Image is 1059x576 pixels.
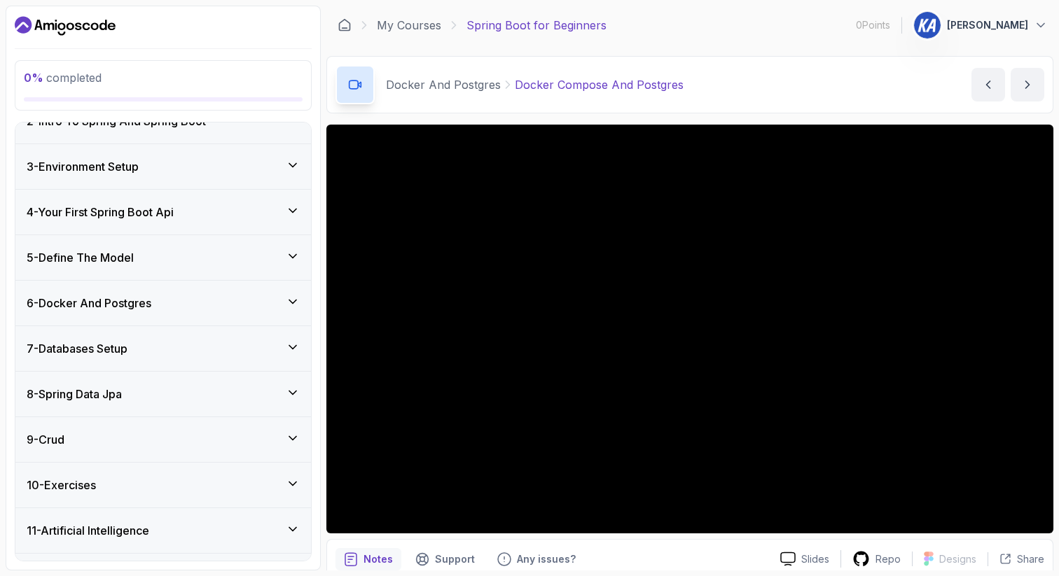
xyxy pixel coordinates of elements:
[15,417,311,462] button: 9-Crud
[15,144,311,189] button: 3-Environment Setup
[856,18,890,32] p: 0 Points
[326,125,1053,533] iframe: 5 - Docker Compose and Postgres
[489,548,584,570] button: Feedback button
[435,552,475,566] p: Support
[24,71,102,85] span: completed
[27,431,64,448] h3: 9 - Crud
[15,508,311,553] button: 11-Artificial Intelligence
[769,552,840,566] a: Slides
[377,17,441,34] a: My Courses
[1011,68,1044,101] button: next content
[947,18,1028,32] p: [PERSON_NAME]
[515,76,684,93] p: Docker Compose And Postgres
[27,204,174,220] h3: 4 - Your First Spring Boot Api
[1017,552,1044,566] p: Share
[914,12,941,38] img: user profile image
[27,249,134,266] h3: 5 - Define The Model
[939,552,976,566] p: Designs
[24,71,43,85] span: 0 %
[27,386,122,402] h3: 8 - Spring Data Jpa
[15,281,311,325] button: 6-Docker And Postgres
[364,552,393,566] p: Notes
[801,552,829,566] p: Slides
[338,18,352,32] a: Dashboard
[27,477,96,493] h3: 10 - Exercises
[15,235,311,280] button: 5-Define The Model
[15,326,311,371] button: 7-Databases Setup
[875,552,901,566] p: Repo
[27,295,151,311] h3: 6 - Docker And Postgres
[15,15,116,37] a: Dashboard
[407,548,483,570] button: Support button
[27,340,127,357] h3: 7 - Databases Setup
[841,550,912,568] a: Repo
[15,190,311,234] button: 4-Your First Spring Boot Api
[386,76,501,93] p: Docker And Postgres
[971,68,1005,101] button: previous content
[517,552,576,566] p: Any issues?
[988,552,1044,566] button: Share
[913,11,1048,39] button: user profile image[PERSON_NAME]
[466,17,607,34] p: Spring Boot for Beginners
[15,463,311,507] button: 10-Exercises
[15,372,311,416] button: 8-Spring Data Jpa
[27,158,139,175] h3: 3 - Environment Setup
[27,522,149,539] h3: 11 - Artificial Intelligence
[335,548,401,570] button: notes button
